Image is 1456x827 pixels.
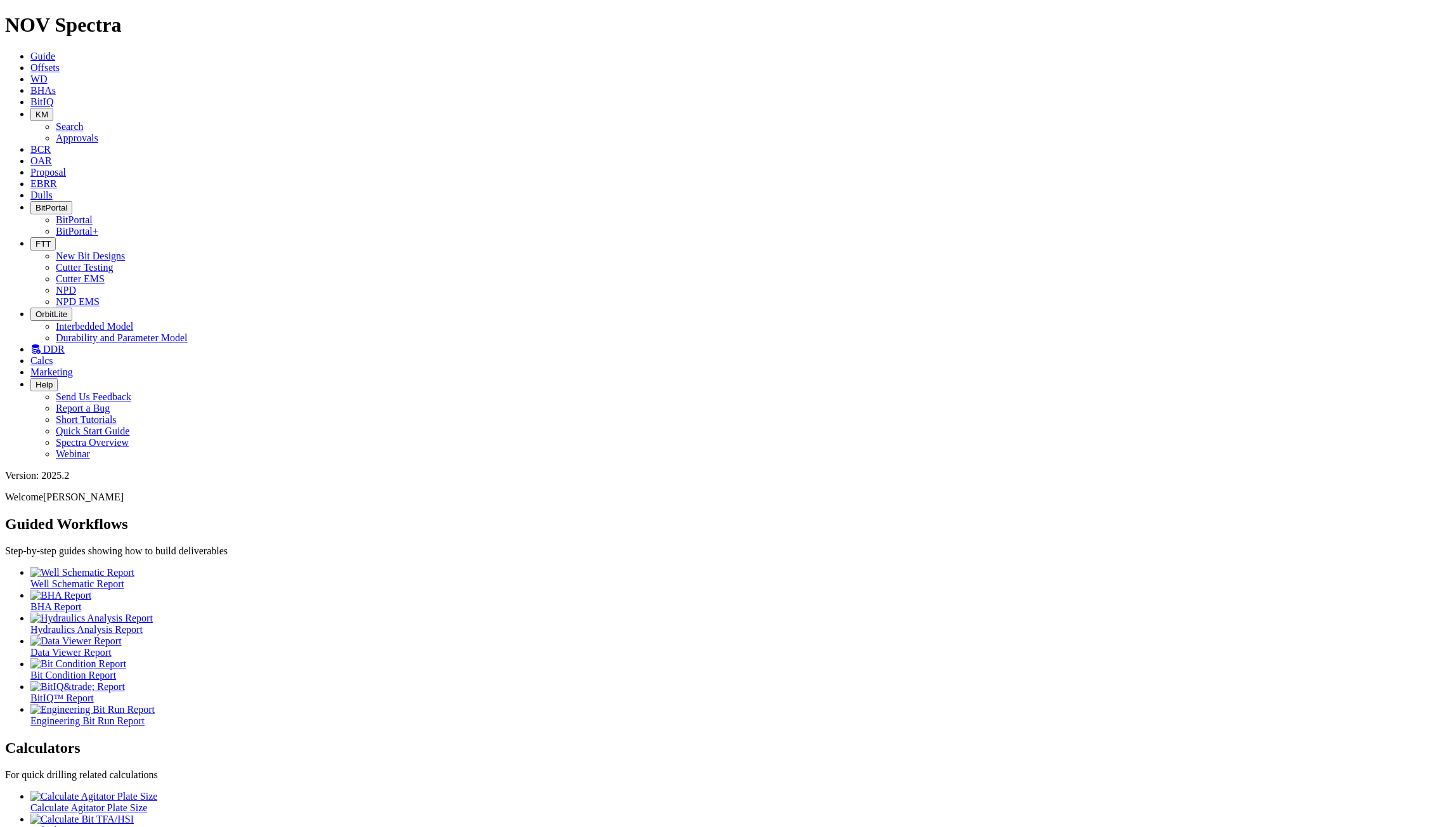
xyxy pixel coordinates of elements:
a: Engineering Bit Run Report Engineering Bit Run Report [30,704,1451,726]
a: NPD EMS [56,296,100,307]
a: EBRR [30,178,57,189]
button: Help [30,378,58,391]
span: Engineering Bit Run Report [30,715,145,726]
a: Approvals [56,133,98,143]
img: Bit Condition Report [30,658,126,670]
img: BHA Report [30,590,91,601]
a: Proposal [30,167,66,178]
span: [PERSON_NAME] [43,492,124,502]
button: OrbitLite [30,308,72,321]
a: NPD [56,285,76,296]
img: Calculate Bit TFA/HSI [30,814,134,825]
span: Bit Condition Report [30,670,116,680]
a: Calculate Agitator Plate Size Calculate Agitator Plate Size [30,791,1451,813]
h1: NOV Spectra [5,13,1451,37]
a: Marketing [30,367,73,377]
img: Calculate Agitator Plate Size [30,791,157,802]
a: Hydraulics Analysis Report Hydraulics Analysis Report [30,613,1451,635]
a: Search [56,121,84,132]
p: For quick drilling related calculations [5,769,1451,781]
a: BitPortal [56,214,93,225]
span: KM [36,110,48,119]
a: BCR [30,144,51,155]
span: BitIQ™ Report [30,693,94,703]
a: Cutter Testing [56,262,114,273]
a: BitPortal+ [56,226,98,237]
span: FTT [36,239,51,249]
a: Dulls [30,190,53,200]
a: Data Viewer Report Data Viewer Report [30,635,1451,658]
a: Send Us Feedback [56,391,131,402]
h2: Guided Workflows [5,516,1451,533]
img: Data Viewer Report [30,635,122,647]
a: DDR [30,344,65,355]
span: DDR [43,344,65,355]
img: Hydraulics Analysis Report [30,613,153,624]
a: Well Schematic Report Well Schematic Report [30,567,1451,589]
a: Calcs [30,355,53,366]
a: OAR [30,155,52,166]
img: Well Schematic Report [30,567,134,578]
span: Help [36,380,53,389]
button: FTT [30,237,56,251]
button: KM [30,108,53,121]
img: Engineering Bit Run Report [30,704,155,715]
span: Hydraulics Analysis Report [30,624,143,635]
a: BHA Report BHA Report [30,590,1451,612]
a: BitIQ&trade; Report BitIQ™ Report [30,681,1451,703]
span: BitPortal [36,203,67,212]
span: OrbitLite [36,309,67,319]
a: Spectra Overview [56,437,129,448]
a: Interbedded Model [56,321,133,332]
span: Data Viewer Report [30,647,112,658]
a: BHAs [30,85,56,96]
a: Offsets [30,62,60,73]
a: Guide [30,51,55,62]
div: Version: 2025.2 [5,470,1451,481]
img: BitIQ&trade; Report [30,681,125,693]
button: BitPortal [30,201,72,214]
span: Well Schematic Report [30,578,124,589]
a: BitIQ [30,96,53,107]
a: WD [30,74,48,84]
p: Step-by-step guides showing how to build deliverables [5,545,1451,557]
a: New Bit Designs [56,251,125,261]
p: Welcome [5,492,1451,503]
h2: Calculators [5,739,1451,757]
a: Cutter EMS [56,273,105,284]
a: Report a Bug [56,403,110,413]
a: Durability and Parameter Model [56,332,188,343]
span: BHA Report [30,601,81,612]
a: Quick Start Guide [56,426,129,436]
a: Bit Condition Report Bit Condition Report [30,658,1451,680]
a: Short Tutorials [56,414,117,425]
a: Webinar [56,448,90,459]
